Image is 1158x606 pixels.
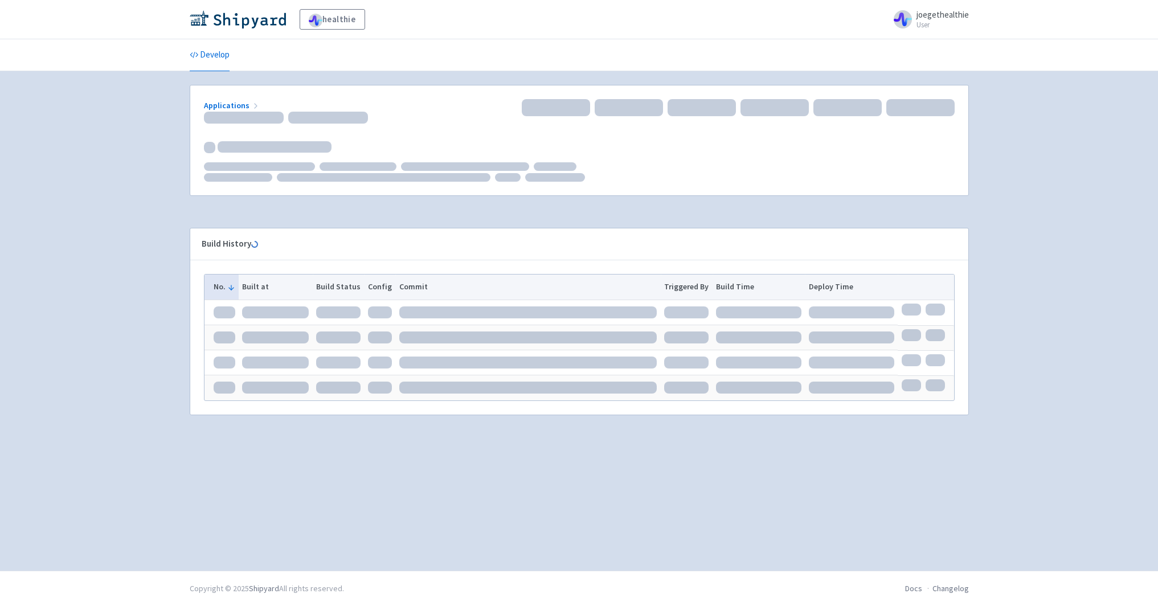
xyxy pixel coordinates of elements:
[202,238,939,251] div: Build History
[249,583,279,593] a: Shipyard
[916,9,969,20] span: joegethealthie
[190,583,344,595] div: Copyright © 2025 All rights reserved.
[190,39,230,71] a: Develop
[887,10,969,28] a: joegethealthie User
[932,583,969,593] a: Changelog
[313,275,365,300] th: Build Status
[905,583,922,593] a: Docs
[204,100,260,110] a: Applications
[805,275,898,300] th: Deploy Time
[713,275,805,300] th: Build Time
[364,275,395,300] th: Config
[214,281,235,293] button: No.
[300,9,365,30] a: healthie
[395,275,661,300] th: Commit
[190,10,286,28] img: Shipyard logo
[661,275,713,300] th: Triggered By
[239,275,313,300] th: Built at
[916,21,969,28] small: User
